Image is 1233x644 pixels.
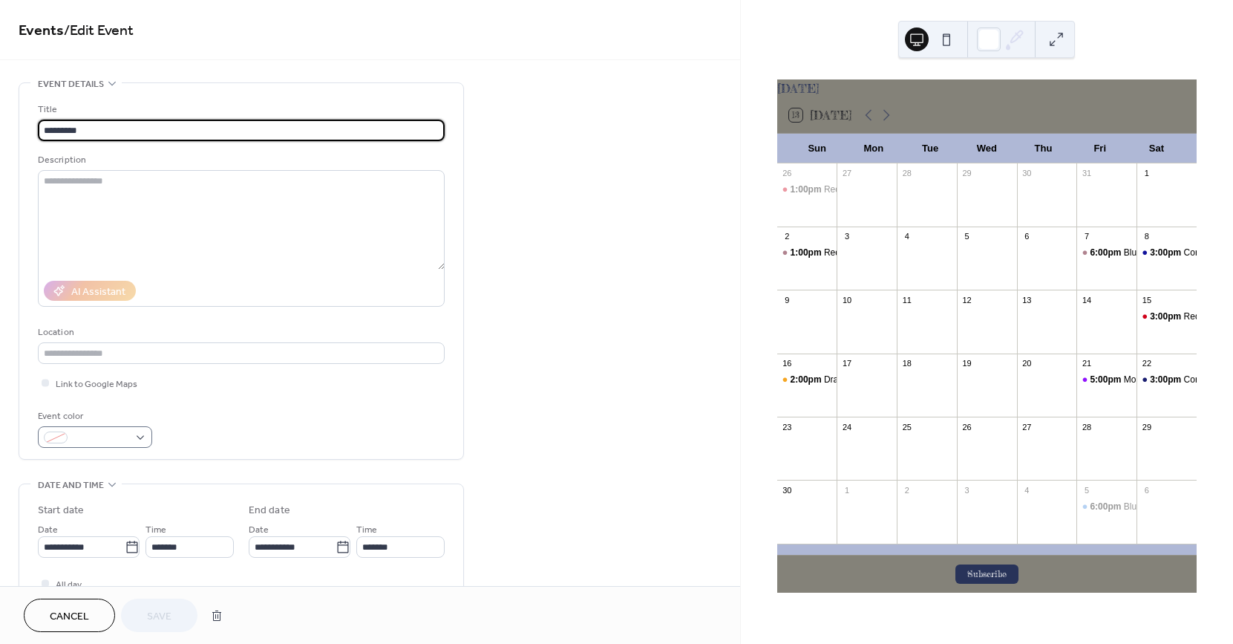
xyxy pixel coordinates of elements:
div: 1 [1141,168,1152,179]
div: Title [38,102,442,117]
div: Blue Owl [1076,501,1136,513]
div: 29 [961,168,972,179]
button: 13[DATE] [784,105,857,126]
div: 5 [961,231,972,242]
div: Red Piano [777,183,837,196]
div: 27 [1021,421,1033,432]
div: 24 [841,421,852,432]
div: 31 [1081,168,1092,179]
div: 4 [1021,484,1033,495]
div: Draughtsmen Aleworks [777,374,837,386]
div: End date [249,503,290,518]
div: 26 [782,168,793,179]
div: 27 [841,168,852,179]
div: 4 [901,231,912,242]
div: 14 [1081,294,1092,305]
span: 6:00pm [1090,501,1123,513]
div: Description [38,152,442,168]
div: Blue Owl [1124,501,1160,513]
div: Red Piano [777,247,837,259]
div: Corks n Crowns [1136,247,1197,259]
div: 28 [1081,421,1092,432]
span: 3:00pm [1150,247,1183,259]
div: 26 [961,421,972,432]
div: 30 [782,484,793,495]
div: 11 [901,294,912,305]
button: Cancel [24,599,115,632]
span: Time [356,522,377,538]
div: 6 [1021,231,1033,242]
div: Red Piano [1184,310,1226,323]
div: 3 [841,231,852,242]
span: 1:00pm [791,183,824,196]
div: 30 [1021,168,1033,179]
div: 17 [841,358,852,369]
div: 28 [901,168,912,179]
div: Thu [1015,134,1071,163]
div: Tue [902,134,958,163]
div: Event color [38,409,149,424]
div: 25 [901,421,912,432]
div: Draughtsmen Aleworks [824,374,915,386]
span: 6:00pm [1090,247,1123,259]
div: Red Piano [824,247,866,259]
span: 5:00pm [1090,374,1123,386]
div: 22 [1141,358,1152,369]
div: 2 [901,484,912,495]
div: 6 [1141,484,1152,495]
div: [DATE] [777,79,1197,97]
span: Date [249,522,269,538]
span: Time [145,522,166,538]
div: 13 [1021,294,1033,305]
div: 21 [1081,358,1092,369]
div: Corks n Crowns [1136,374,1197,386]
div: 2 [782,231,793,242]
div: 15 [1141,294,1152,305]
span: Cancel [50,609,89,625]
div: Mosaic Locale [1124,374,1181,386]
div: 16 [782,358,793,369]
div: Start date [38,503,84,518]
span: 3:00pm [1150,310,1183,323]
button: Subscribe [955,565,1018,584]
span: Date [38,522,58,538]
div: 18 [901,358,912,369]
a: Events [19,16,64,45]
div: 12 [961,294,972,305]
span: Date and time [38,478,104,493]
div: Mosaic Locale [1076,374,1136,386]
div: 7 [1081,231,1092,242]
span: Link to Google Maps [56,377,137,392]
div: 3 [961,484,972,495]
span: 2:00pm [791,374,824,386]
div: Location [38,325,442,340]
div: 8 [1141,231,1152,242]
div: Wed [958,134,1015,163]
div: 1 [841,484,852,495]
div: 5 [1081,484,1092,495]
span: Event details [38,77,104,92]
div: 19 [961,358,972,369]
div: Sun [789,134,846,163]
div: Red Piano [824,183,866,196]
div: Sat [1128,134,1185,163]
div: Mon [846,134,902,163]
div: 20 [1021,358,1033,369]
div: Red Piano [1136,310,1197,323]
div: 23 [782,421,793,432]
div: 10 [841,294,852,305]
span: 3:00pm [1150,374,1183,386]
span: All day [56,577,82,593]
div: 9 [782,294,793,305]
div: 29 [1141,421,1152,432]
span: / Edit Event [64,16,134,45]
div: Fri [1072,134,1128,163]
div: Blue Owl [1076,247,1136,259]
div: Blue Owl [1124,247,1160,259]
span: 1:00pm [791,247,824,259]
